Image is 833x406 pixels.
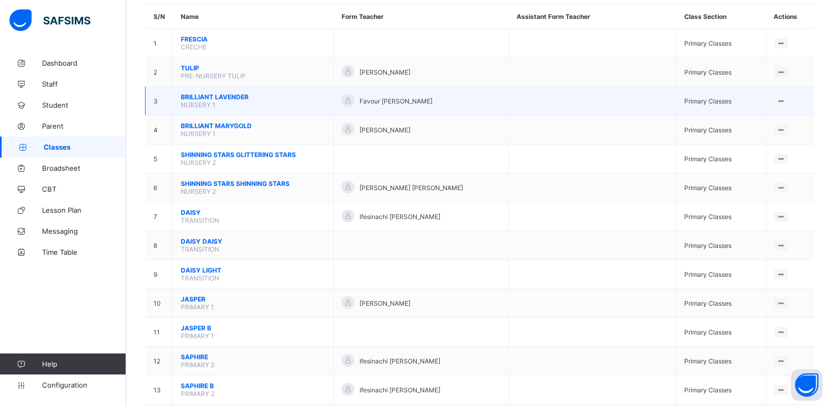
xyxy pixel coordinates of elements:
span: Primary Classes [684,68,732,76]
span: Staff [42,80,126,88]
span: SAPHIRE [181,353,325,361]
span: PRIMARY 2 [181,361,214,369]
span: PRIMARY 2 [181,390,214,398]
td: 10 [146,289,173,318]
span: DAISY DAISY [181,237,325,245]
span: PRE-NURSERY TULIP [181,72,246,80]
span: Primary Classes [684,213,732,221]
span: SAPHIRE B [181,382,325,390]
span: TULIP [181,64,325,72]
span: Favour [PERSON_NAME] [359,97,433,105]
span: Primary Classes [684,299,732,307]
td: 2 [146,58,173,87]
span: Time Table [42,248,126,256]
span: DAISY [181,209,325,216]
span: TRANSITION [181,274,219,282]
span: Ifesinachi [PERSON_NAME] [359,386,440,394]
span: SHINNING STARS GLITTERING STARS [181,151,325,159]
span: Primary Classes [684,39,732,47]
span: [PERSON_NAME] [359,299,410,307]
td: 7 [146,202,173,231]
span: Primary Classes [684,328,732,336]
span: Help [42,360,126,368]
span: BRILLIANT MARYGOLD [181,122,325,130]
th: Actions [766,5,814,29]
th: Name [173,5,334,29]
span: Student [42,101,126,109]
span: Classes [44,143,126,151]
button: Open asap [791,369,822,401]
span: NURSERY 1 [181,101,215,109]
span: Ifesinachi [PERSON_NAME] [359,357,440,365]
td: 1 [146,29,173,58]
td: 3 [146,87,173,116]
span: Configuration [42,381,126,389]
span: Dashboard [42,59,126,67]
span: Messaging [42,227,126,235]
span: TRANSITION [181,245,219,253]
th: S/N [146,5,173,29]
th: Form Teacher [334,5,509,29]
span: Primary Classes [684,270,732,278]
span: Primary Classes [684,97,732,105]
span: NURSERY 1 [181,130,215,138]
span: Parent [42,122,126,130]
img: safsims [9,9,90,32]
span: NURSERY 2 [181,188,216,195]
span: Lesson Plan [42,206,126,214]
td: 4 [146,116,173,144]
span: [PERSON_NAME] [PERSON_NAME] [359,184,463,192]
th: Assistant Form Teacher [509,5,676,29]
span: CRECHE [181,43,207,51]
span: Ifesinachi [PERSON_NAME] [359,213,440,221]
span: Primary Classes [684,242,732,249]
span: DAISY LIGHT [181,266,325,274]
td: 11 [146,318,173,347]
span: Primary Classes [684,126,732,134]
span: PRIMARY 1 [181,332,214,340]
span: [PERSON_NAME] [359,126,410,134]
span: BRILLIANT LAVENDER [181,93,325,101]
span: Primary Classes [684,357,732,365]
span: Primary Classes [684,386,732,394]
span: Primary Classes [684,184,732,192]
td: 12 [146,347,173,376]
td: 6 [146,173,173,202]
td: 9 [146,260,173,289]
span: [PERSON_NAME] [359,68,410,76]
span: CBT [42,185,126,193]
th: Class Section [676,5,766,29]
span: FRESCIA [181,35,325,43]
span: SHINNING STARS SHINNING STARS [181,180,325,188]
td: 13 [146,376,173,404]
td: 5 [146,144,173,173]
span: JASPER B [181,324,325,332]
td: 8 [146,231,173,260]
span: NURSERY 2 [181,159,216,166]
span: Broadsheet [42,164,126,172]
span: PRIMARY 1 [181,303,214,311]
span: JASPER [181,295,325,303]
span: Primary Classes [684,155,732,163]
span: TRANSITION [181,216,219,224]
